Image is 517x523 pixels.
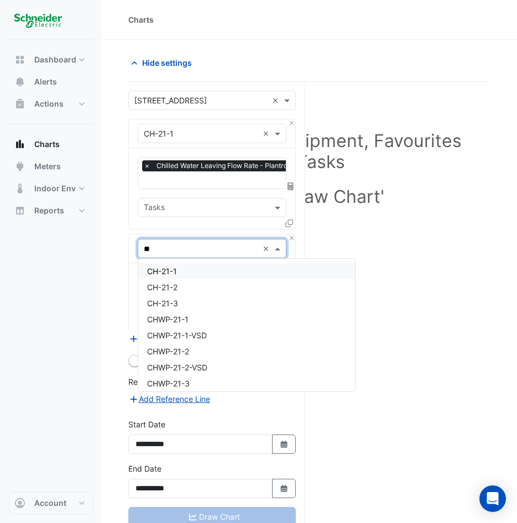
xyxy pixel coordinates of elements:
app-icon: Reports [14,205,25,216]
span: CHWP-21-3 [147,379,190,388]
app-icon: Dashboard [14,54,25,65]
h1: Select a Site, Equipment, Favourites or Tasks [153,130,466,173]
span: Hide settings [142,57,192,69]
span: × [142,160,152,171]
span: CH-21-2 [147,283,177,292]
button: Add Reference Line [128,393,211,405]
span: Chilled Water Leaving Flow Rate - Plantroom L21, CH-21-1 [154,160,343,171]
span: Clear [263,243,272,254]
button: Hide settings [128,53,199,72]
span: Meters [34,161,61,172]
button: Add Equipment [128,332,195,345]
label: End Date [128,463,161,474]
app-icon: Actions [14,98,25,109]
label: Start Date [128,419,165,430]
span: Indoor Env [34,183,76,194]
span: Clear [272,95,281,106]
span: Alerts [34,76,57,87]
label: Reference Lines [128,376,186,388]
app-icon: Meters [14,161,25,172]
span: CHWP-21-2-VSD [147,363,207,372]
div: Options List [138,259,355,391]
app-icon: Indoor Env [14,183,25,194]
button: Indoor Env [9,177,93,200]
span: Reports [34,205,64,216]
button: Alerts [9,71,93,93]
fa-icon: Select Date [279,440,289,449]
button: Dashboard [9,49,93,71]
span: CH-21-3 [147,299,178,308]
fa-icon: Select Date [279,484,289,493]
button: Actions [9,93,93,115]
span: CHWP-21-2 [147,347,189,356]
div: Charts [128,14,154,25]
span: Clone Favourites and Tasks from this Equipment to other Equipment [285,218,293,228]
span: CH-21-1 [147,266,177,276]
div: Tasks [142,201,165,216]
span: Clear [263,128,272,139]
span: Charts [34,139,60,150]
span: Actions [34,98,64,109]
span: CHWP-21-1 [147,315,189,324]
span: Dashboard [34,54,76,65]
span: Choose Function [286,181,296,191]
button: Reports [9,200,93,222]
button: Charts [9,133,93,155]
button: Meters [9,155,93,177]
app-icon: Alerts [14,76,25,87]
app-icon: Charts [14,139,25,150]
button: Account [9,492,93,514]
span: CHWP-21-1-VSD [147,331,207,340]
button: Close [288,234,295,242]
h1: Click 'Draw Chart' [153,186,466,207]
div: Open Intercom Messenger [479,485,506,512]
span: Account [34,498,66,509]
img: Company Logo [13,9,63,31]
button: Close [288,119,295,127]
